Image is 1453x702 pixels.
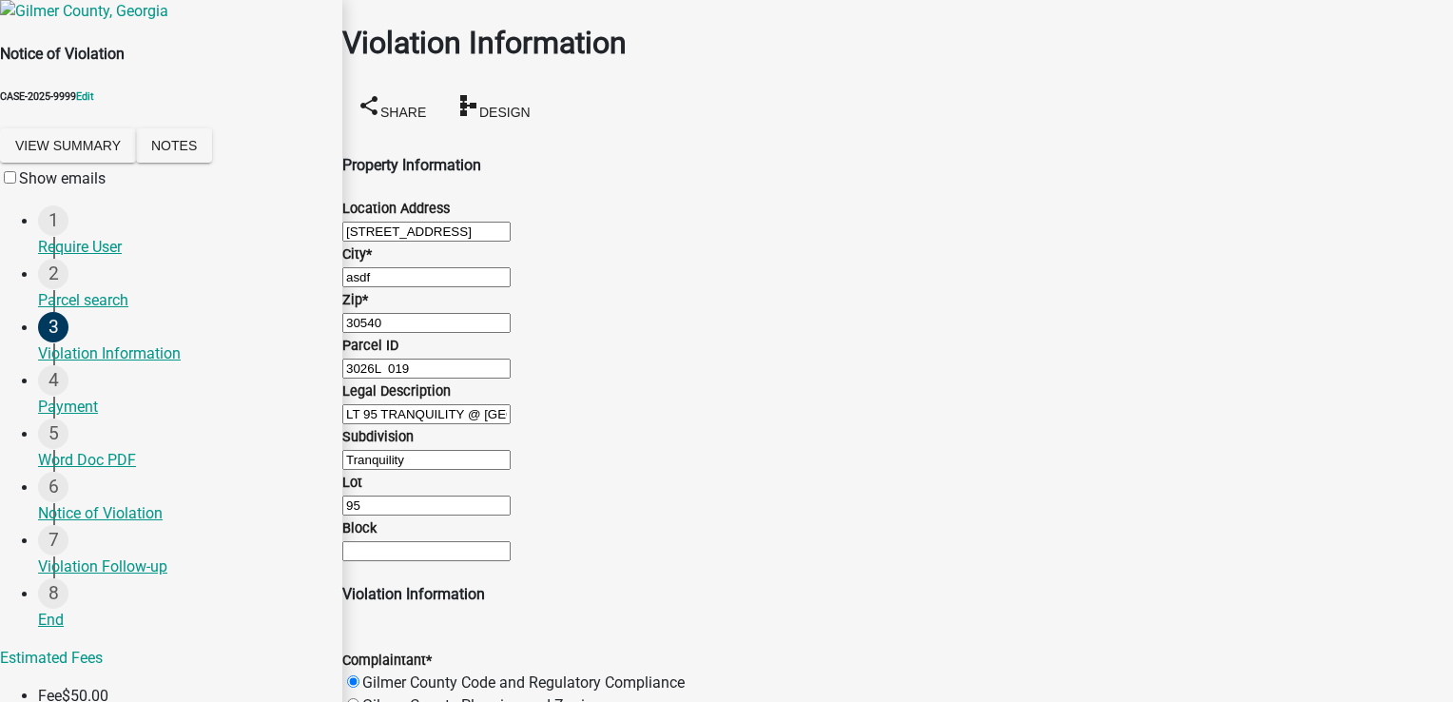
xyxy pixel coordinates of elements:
label: Complaintant [342,653,432,669]
h1: Violation Information [342,20,1453,66]
label: Zip [342,292,368,308]
button: Notes [136,128,212,163]
div: 4 [38,365,68,396]
wm-modal-confirm: Edit Application Number [76,90,94,103]
div: 8 [38,578,68,609]
div: Word Doc PDF [38,449,327,472]
div: Require User [38,236,327,259]
label: Subdivision [342,429,414,445]
div: 2 [38,259,68,289]
i: share [358,93,380,116]
label: Parcel ID [342,338,398,354]
div: Violation Follow-up [38,556,327,578]
label: Lot [342,475,362,491]
label: Legal Description [342,383,451,400]
label: Location Address [342,201,450,217]
div: Parcel search [38,289,327,312]
div: 5 [38,419,68,449]
div: Notice of Violation [38,502,327,525]
button: shareShare [342,87,441,129]
i: schema [456,93,479,116]
div: Payment [38,396,327,419]
label: Gilmer County Code and Regulatory Compliance [362,673,685,692]
label: City [342,246,372,263]
div: Violation Information [38,342,327,365]
button: schemaDesign [441,87,546,129]
h4: Property Information [342,154,1453,177]
a: Edit [76,90,94,103]
span: Share [380,104,426,119]
div: End [38,609,327,632]
div: 7 [38,525,68,556]
div: 1 [38,205,68,236]
div: 6 [38,472,68,502]
span: Design [479,104,531,119]
div: 3 [38,312,68,342]
h4: Violation Information [342,583,1453,606]
label: Block [342,520,377,536]
wm-modal-confirm: Notes [136,138,212,156]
